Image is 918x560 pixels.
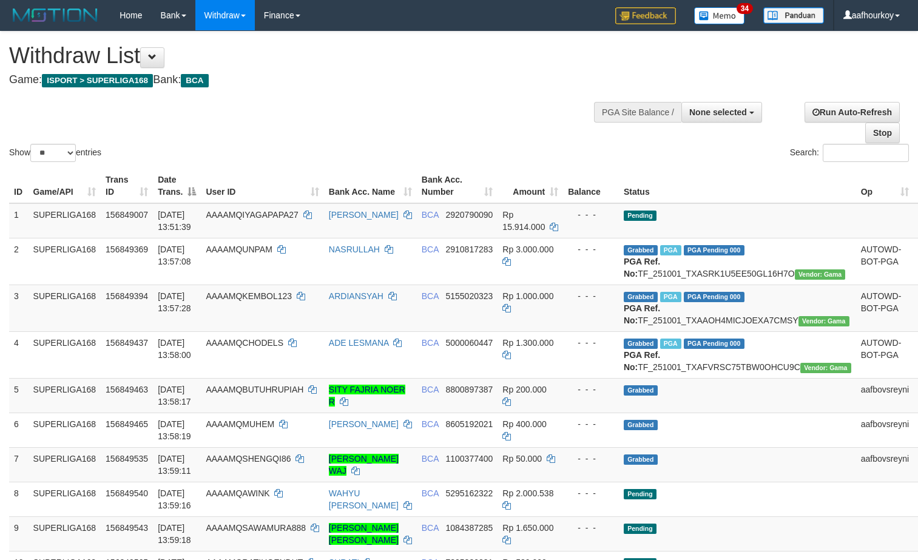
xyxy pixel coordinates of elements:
[624,257,660,278] b: PGA Ref. No:
[9,203,29,238] td: 1
[106,245,148,254] span: 156849369
[795,269,846,280] span: Vendor URL: https://trx31.1velocity.biz
[619,331,856,378] td: TF_251001_TXAFVRSC75TBW0OHCU9C
[158,291,191,313] span: [DATE] 13:57:28
[158,245,191,266] span: [DATE] 13:57:08
[9,447,29,482] td: 7
[9,378,29,413] td: 5
[29,516,101,551] td: SUPERLIGA168
[856,285,914,331] td: AUTOWD-BOT-PGA
[568,209,614,221] div: - - -
[9,482,29,516] td: 8
[422,523,439,533] span: BCA
[502,338,553,348] span: Rp 1.300.000
[684,292,744,302] span: PGA Pending
[422,245,439,254] span: BCA
[9,44,600,68] h1: Withdraw List
[445,291,493,301] span: Copy 5155020323 to clipboard
[29,447,101,482] td: SUPERLIGA168
[422,291,439,301] span: BCA
[619,238,856,285] td: TF_251001_TXASRK1U5EE50GL16H7O
[206,454,291,464] span: AAAAMQSHENGQI86
[790,144,909,162] label: Search:
[329,245,380,254] a: NASRULLAH
[568,243,614,255] div: - - -
[417,169,498,203] th: Bank Acc. Number: activate to sort column ascending
[106,488,148,498] span: 156849540
[445,488,493,498] span: Copy 5295162322 to clipboard
[329,419,399,429] a: [PERSON_NAME]
[681,102,762,123] button: None selected
[563,169,619,203] th: Balance
[9,238,29,285] td: 2
[329,385,405,407] a: SITY FAJRIA NOER R
[158,210,191,232] span: [DATE] 13:51:39
[684,339,744,349] span: PGA Pending
[445,245,493,254] span: Copy 2910817283 to clipboard
[856,331,914,378] td: AUTOWD-BOT-PGA
[856,238,914,285] td: AUTOWD-BOT-PGA
[737,3,753,14] span: 34
[624,211,656,221] span: Pending
[29,331,101,378] td: SUPERLIGA168
[329,454,399,476] a: [PERSON_NAME] WAJ
[9,331,29,378] td: 4
[624,245,658,255] span: Grabbed
[329,523,399,545] a: [PERSON_NAME] [PERSON_NAME]
[422,338,439,348] span: BCA
[823,144,909,162] input: Search:
[422,385,439,394] span: BCA
[502,419,546,429] span: Rp 400.000
[624,524,656,534] span: Pending
[568,418,614,430] div: - - -
[624,292,658,302] span: Grabbed
[158,523,191,545] span: [DATE] 13:59:18
[445,338,493,348] span: Copy 5000060447 to clipboard
[660,339,681,349] span: Marked by aafchhiseyha
[502,454,542,464] span: Rp 50.000
[502,291,553,301] span: Rp 1.000.000
[502,523,553,533] span: Rp 1.650.000
[158,338,191,360] span: [DATE] 13:58:00
[29,413,101,447] td: SUPERLIGA168
[624,489,656,499] span: Pending
[568,453,614,465] div: - - -
[568,337,614,349] div: - - -
[329,291,383,301] a: ARDIANSYAH
[206,245,272,254] span: AAAAMQUNPAM
[568,290,614,302] div: - - -
[422,210,439,220] span: BCA
[624,303,660,325] b: PGA Ref. No:
[660,245,681,255] span: Marked by aafchhiseyha
[615,7,676,24] img: Feedback.jpg
[29,378,101,413] td: SUPERLIGA168
[422,488,439,498] span: BCA
[445,454,493,464] span: Copy 1100377400 to clipboard
[694,7,745,24] img: Button%20Memo.svg
[106,210,148,220] span: 156849007
[9,413,29,447] td: 6
[9,516,29,551] td: 9
[568,383,614,396] div: - - -
[619,285,856,331] td: TF_251001_TXAAOH4MICJOEXA7CMSY
[329,338,389,348] a: ADE LESMANA
[206,523,306,533] span: AAAAMQSAWAMURA888
[324,169,417,203] th: Bank Acc. Name: activate to sort column ascending
[106,419,148,429] span: 156849465
[106,385,148,394] span: 156849463
[856,413,914,447] td: aafbovsreyni
[9,144,101,162] label: Show entries
[9,6,101,24] img: MOTION_logo.png
[29,482,101,516] td: SUPERLIGA168
[158,419,191,441] span: [DATE] 13:58:19
[800,363,851,373] span: Vendor URL: https://trx31.1velocity.biz
[29,169,101,203] th: Game/API: activate to sort column ascending
[502,245,553,254] span: Rp 3.000.000
[798,316,849,326] span: Vendor URL: https://trx31.1velocity.biz
[684,245,744,255] span: PGA Pending
[422,419,439,429] span: BCA
[206,488,269,498] span: AAAAMQAWINK
[624,454,658,465] span: Grabbed
[624,339,658,349] span: Grabbed
[619,169,856,203] th: Status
